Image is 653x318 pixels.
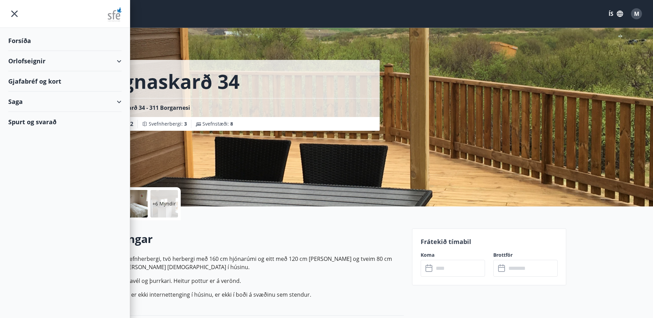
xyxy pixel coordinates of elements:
span: 3 [184,120,187,127]
button: menu [8,8,21,20]
p: Í húsinu eru 3 svefnherbergi, tvö herbergi með 160 cm hjónarúmi og eitt með 120 cm [PERSON_NAME] ... [87,255,404,271]
span: 8 [230,120,233,127]
h2: Upplýsingar [87,231,404,246]
label: Brottför [493,252,558,258]
p: Í húsinu er þvottavél og þurrkari. Heitur pottur er á verönd. [87,277,404,285]
span: Svignaskarð 34 - 311 Borgarnesi [104,104,190,112]
div: Orlofseignir [8,51,122,71]
div: Forsíða [8,31,122,51]
img: union_logo [108,8,122,21]
span: Svefnherbergi : [149,120,187,127]
p: Frátekið tímabil [421,237,558,246]
span: M [634,10,639,18]
button: ÍS [605,8,627,20]
div: Spurt og svarað [8,112,122,132]
p: +6 Myndir [152,200,176,207]
label: Koma [421,252,485,258]
span: Svefnstæði : [202,120,233,127]
div: Gjafabréf og kort [8,71,122,92]
button: M [628,6,645,22]
h1: Svignaskarð 34 [95,68,240,94]
p: [PERSON_NAME] er ekki internettenging í húsinu, er ekki í boði á svæðinu sem stendur. [87,290,404,299]
div: Saga [8,92,122,112]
